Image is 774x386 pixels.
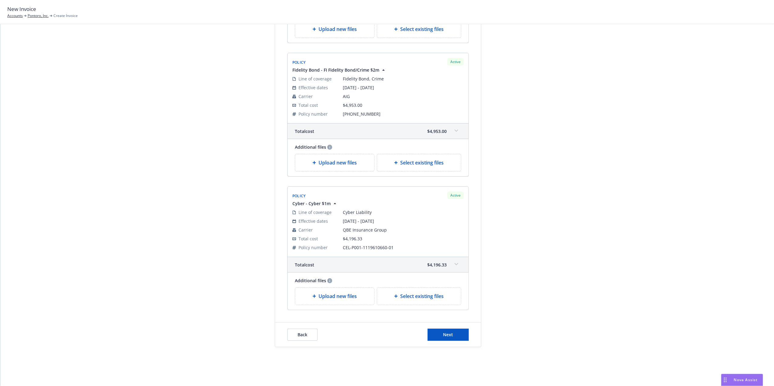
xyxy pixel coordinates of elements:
[295,144,326,150] span: Additional files
[734,377,758,382] span: Nova Assist
[295,277,326,284] span: Additional files
[427,128,447,134] span: $4,953.00
[295,287,374,305] div: Upload new files
[319,159,357,166] span: Upload new files
[343,218,464,224] span: [DATE] - [DATE]
[377,154,462,171] div: Select existing files
[298,84,328,91] span: Effective dates
[400,159,444,166] span: Select existing files
[447,191,464,199] div: Active
[7,13,23,19] a: Accounts
[28,13,49,19] a: Pontoro, Inc.
[292,193,306,198] span: Policy
[292,67,379,73] span: Fidelity Bond - FI Fidelity Bond/Crime $2m
[447,58,464,66] div: Active
[292,200,331,207] span: Cyber - Cyber $1m
[298,332,307,337] span: Back
[721,374,763,386] button: Nova Assist
[377,20,462,38] div: Select existing files
[427,262,447,268] span: $4,196.33
[428,329,469,341] button: Next
[343,76,464,82] span: Fidelity Bond, Crime
[295,128,314,134] span: Total cost
[721,374,729,386] div: Drag to move
[298,102,318,108] span: Total cost
[343,227,464,233] span: QBE Insurance Group
[343,111,464,117] span: [PHONE_NUMBER]
[288,257,469,272] div: Totalcost$4,196.33
[298,218,328,224] span: Effective dates
[400,293,444,300] span: Select existing files
[343,244,464,251] span: CEL-P001-1119610660-01
[343,102,362,108] span: $4,953.00
[377,287,462,305] div: Select existing files
[292,60,306,65] span: Policy
[292,200,338,207] button: Cyber - Cyber $1m
[292,67,387,73] button: Fidelity Bond - FI Fidelity Bond/Crime $2m
[295,262,314,268] span: Total cost
[400,25,444,33] span: Select existing files
[343,93,464,100] span: AIG
[443,332,453,337] span: Next
[295,154,374,171] div: Upload new files
[7,5,36,13] span: New Invoice
[287,329,318,341] button: Back
[319,293,357,300] span: Upload new files
[298,76,332,82] span: Line of coverage
[343,209,464,215] span: Cyber Liability
[298,111,328,117] span: Policy number
[288,124,469,139] div: Totalcost$4,953.00
[343,84,464,91] span: [DATE] - [DATE]
[298,244,328,251] span: Policy number
[53,13,78,19] span: Create Invoice
[319,25,357,33] span: Upload new files
[298,93,313,100] span: Carrier
[298,227,313,233] span: Carrier
[343,236,362,242] span: $4,196.33
[295,20,374,38] div: Upload new files
[298,209,332,215] span: Line of coverage
[298,235,318,242] span: Total cost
